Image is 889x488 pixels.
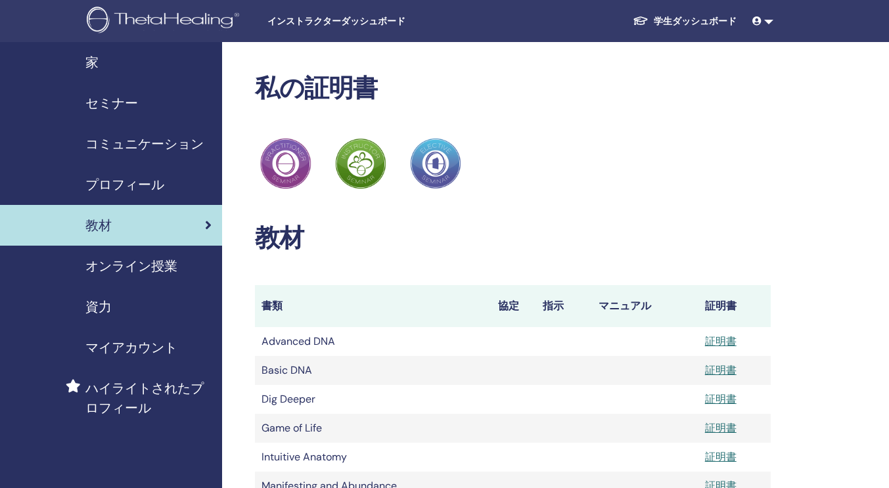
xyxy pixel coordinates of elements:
span: セミナー [85,93,138,113]
th: 指示 [536,285,591,327]
span: インストラクターダッシュボード [267,14,465,28]
td: Advanced DNA [255,327,491,356]
td: Intuitive Anatomy [255,443,491,472]
a: 証明書 [705,392,737,406]
a: 証明書 [705,363,737,377]
a: 証明書 [705,450,737,464]
a: 証明書 [705,334,737,348]
th: 証明書 [698,285,771,327]
img: Practitioner [410,138,461,189]
span: プロフィール [85,175,164,194]
span: オンライン授業 [85,256,177,276]
span: 家 [85,53,99,72]
img: graduation-cap-white.svg [633,15,649,26]
span: 資力 [85,297,112,317]
th: マニュアル [592,285,698,327]
span: マイアカウント [85,338,177,357]
img: Practitioner [260,138,311,189]
td: Game of Life [255,414,491,443]
th: 協定 [491,285,536,327]
span: 教材 [85,215,112,235]
a: 証明書 [705,421,737,435]
img: logo.png [87,7,244,36]
a: 学生ダッシュボード [622,9,747,33]
span: ハイライトされたプロフィール [85,378,212,418]
h2: 私の証明書 [255,74,771,104]
img: Practitioner [335,138,386,189]
td: Dig Deeper [255,385,491,414]
th: 書類 [255,285,491,327]
h2: 教材 [255,223,771,254]
td: Basic DNA [255,356,491,385]
span: コミュニケーション [85,134,204,154]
